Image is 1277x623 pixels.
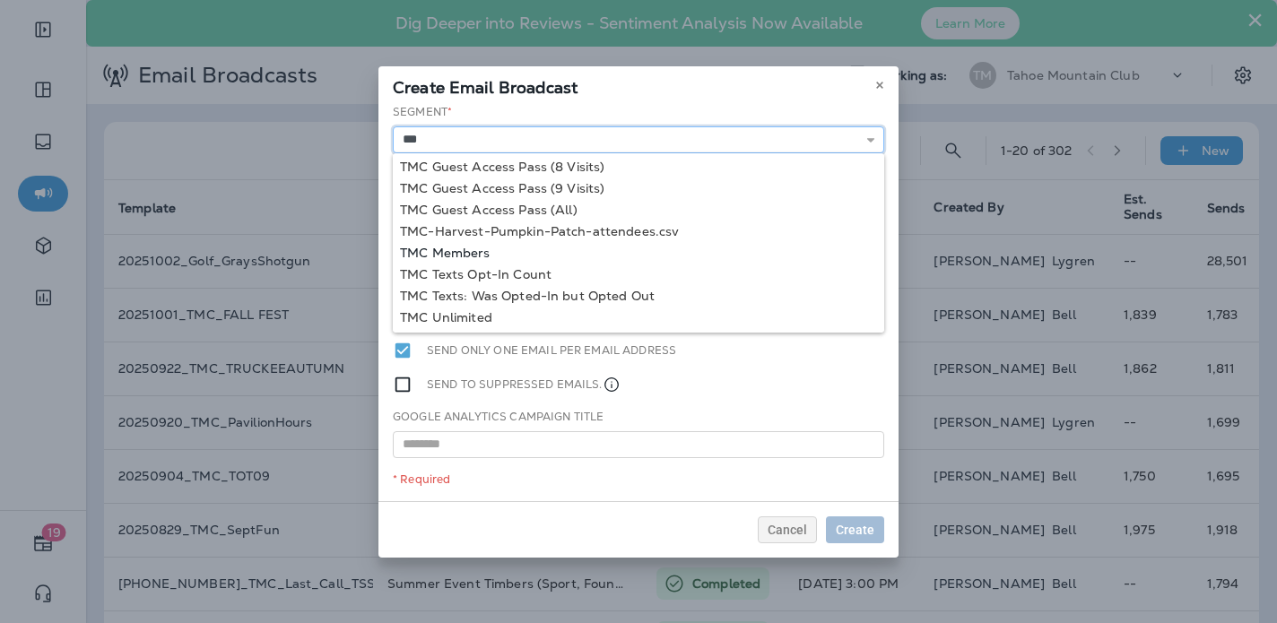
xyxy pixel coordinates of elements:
label: Send only one email per email address [427,341,676,360]
div: TMC Unlimited [400,310,877,324]
label: Google Analytics Campaign Title [393,410,604,424]
div: TMC-Harvest-Pumpkin-Patch-attendees.csv [400,224,877,238]
div: TMC Guest Access Pass (All) [400,203,877,217]
label: Segment [393,105,452,119]
div: * Required [393,472,884,487]
div: TMC Members [400,246,877,260]
label: Send to suppressed emails. [427,375,621,394]
span: Create [836,523,874,536]
div: TMC Guest Access Pass (9 Visits) [400,181,877,195]
div: TMC Texts: Was Opted-In but Opted Out [400,289,877,303]
button: Create [826,516,884,543]
button: Cancel [758,516,817,543]
div: Create Email Broadcast [378,66,899,104]
div: TMC Guest Access Pass (8 Visits) [400,160,877,174]
div: TMC Texts Opt-In Count [400,267,877,281]
span: Cancel [768,523,807,536]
